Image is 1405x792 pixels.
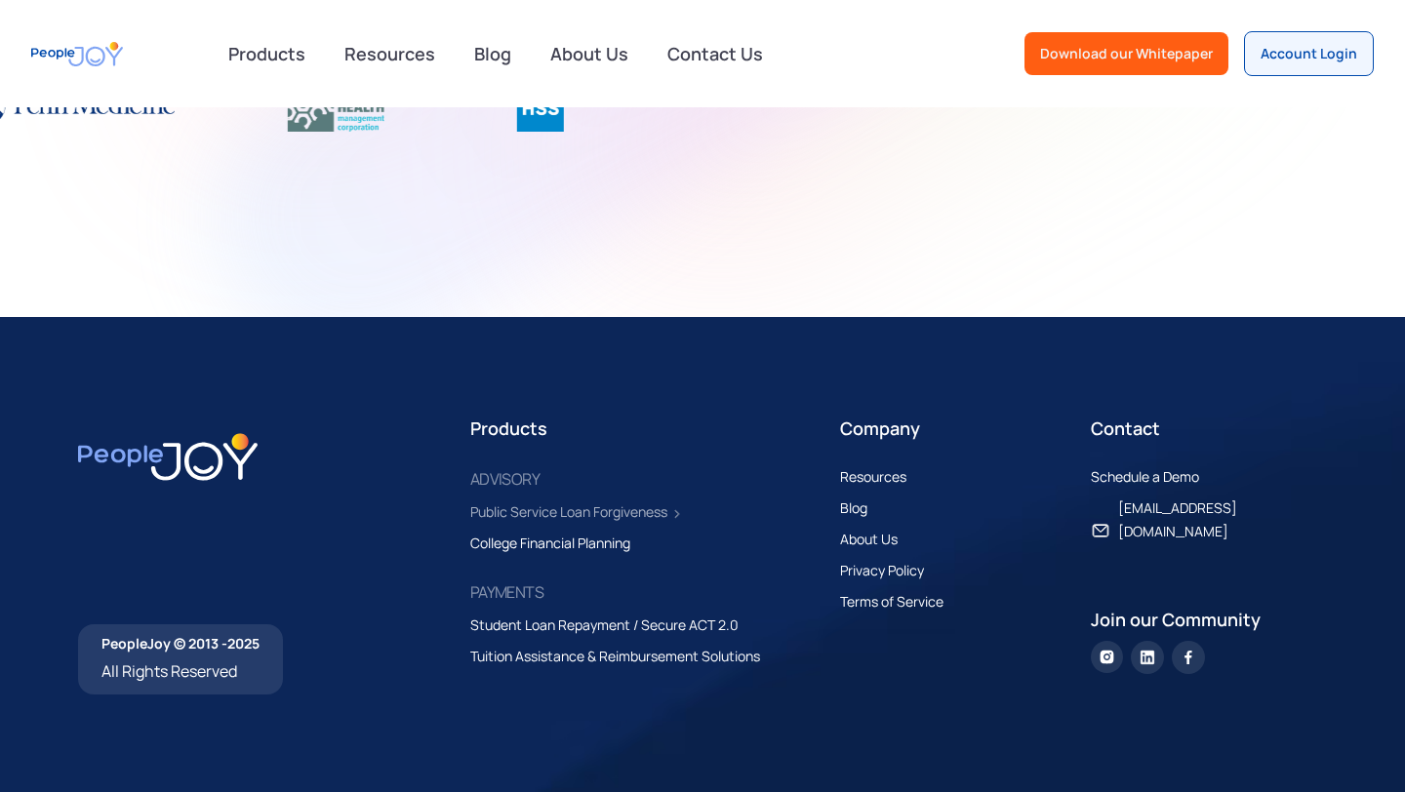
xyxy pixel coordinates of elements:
[470,532,650,555] a: College Financial Planning
[539,32,640,75] a: About Us
[840,559,924,582] div: Privacy Policy
[470,578,543,606] div: PAYMENTS
[840,465,926,489] a: Resources
[840,528,917,551] a: About Us
[101,657,260,685] div: All Rights Reserved
[470,500,667,524] div: Public Service Loan Forgiveness
[470,465,540,493] div: ADVISORY
[470,645,760,668] div: Tuition Assistance & Reimbursement Solutions
[470,500,687,524] a: Public Service Loan Forgiveness
[470,645,780,668] a: Tuition Assistance & Reimbursement Solutions
[840,496,867,520] div: Blog
[470,415,824,442] div: Products
[840,590,943,614] div: Terms of Service
[1040,44,1213,63] div: Download our Whitepaper
[1091,465,1219,489] a: Schedule a Demo
[101,634,260,653] div: PeopleJoy © 2013 -
[1261,44,1357,63] div: Account Login
[840,415,1076,442] div: Company
[840,496,887,520] a: Blog
[840,465,906,489] div: Resources
[470,614,758,637] a: Student Loan Repayment / Secure ACT 2.0
[840,590,963,614] a: Terms of Service
[1091,606,1327,633] div: Join our Community
[470,614,739,637] div: Student Loan Repayment / Secure ACT 2.0
[1024,32,1228,75] a: Download our Whitepaper
[31,32,123,76] a: home
[227,634,260,653] span: 2025
[470,532,630,555] div: College Financial Planning
[1244,31,1374,76] a: Account Login
[840,559,943,582] a: Privacy Policy
[1091,415,1327,442] div: Contact
[1118,496,1307,543] div: [EMAIL_ADDRESS][DOMAIN_NAME]
[840,528,898,551] div: About Us
[462,32,523,75] a: Blog
[333,32,447,75] a: Resources
[1091,496,1327,543] a: [EMAIL_ADDRESS][DOMAIN_NAME]
[656,32,775,75] a: Contact Us
[1091,465,1199,489] div: Schedule a Demo
[217,34,317,73] div: Products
